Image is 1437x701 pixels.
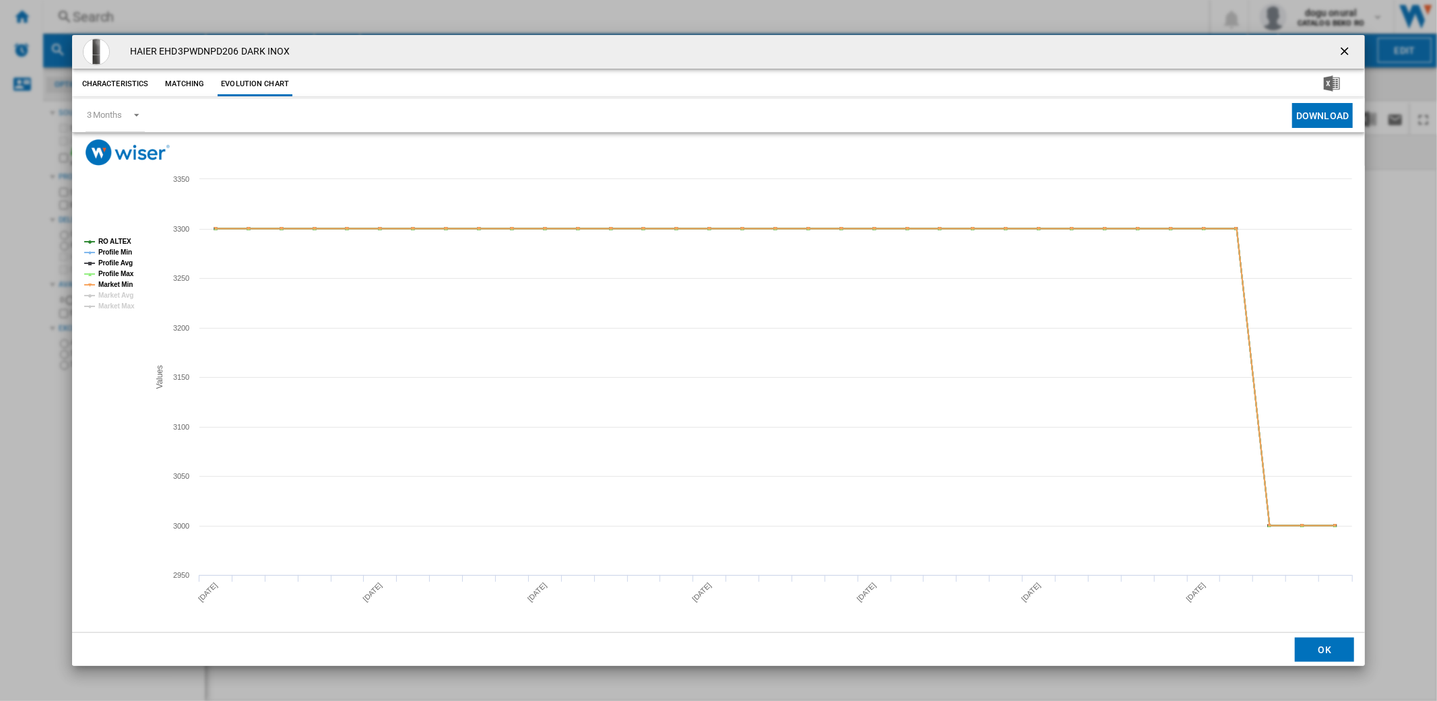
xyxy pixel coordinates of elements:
img: excel-24x24.png [1324,75,1340,92]
button: getI18NText('BUTTONS.CLOSE_DIALOG') [1333,38,1360,65]
tspan: [DATE] [1184,581,1207,603]
button: Download in Excel [1302,72,1362,96]
button: Matching [155,72,214,96]
tspan: Profile Avg [98,259,133,267]
tspan: [DATE] [197,581,219,603]
button: OK [1295,637,1354,661]
ng-md-icon: getI18NText('BUTTONS.CLOSE_DIALOG') [1338,44,1354,61]
h4: HAIER EHD3PWDNPD206 DARK INOX [123,45,290,59]
tspan: Profile Min [98,248,132,256]
md-dialog: Product popup [72,35,1366,666]
img: ehd3pwdnpd206_01_b35b1b95.jpg [83,38,110,65]
tspan: 3000 [173,522,189,530]
tspan: 3150 [173,373,189,381]
tspan: Profile Max [98,270,134,277]
tspan: [DATE] [855,581,877,603]
tspan: [DATE] [361,581,383,603]
tspan: Market Avg [98,292,133,299]
tspan: [DATE] [1020,581,1042,603]
tspan: 3350 [173,175,189,183]
tspan: 3300 [173,225,189,233]
tspan: 2950 [173,571,189,579]
div: 3 Months [87,110,122,120]
tspan: 3250 [173,274,189,282]
button: Characteristics [79,72,152,96]
img: logo_wiser_300x94.png [86,139,170,166]
tspan: Market Max [98,302,135,310]
tspan: Values [154,366,164,389]
tspan: Market Min [98,281,133,288]
tspan: 3100 [173,423,189,431]
tspan: 3050 [173,472,189,480]
tspan: 3200 [173,324,189,332]
tspan: [DATE] [691,581,713,603]
button: Download [1292,103,1353,128]
tspan: RO ALTEX [98,238,131,245]
tspan: [DATE] [525,581,548,603]
button: Evolution chart [218,72,292,96]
